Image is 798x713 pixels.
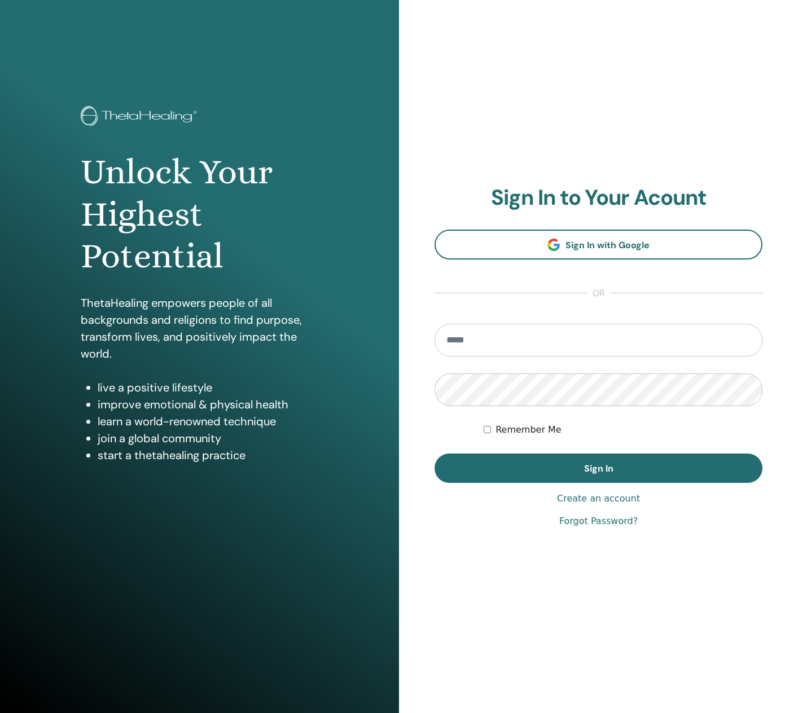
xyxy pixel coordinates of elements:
button: Sign In [435,454,762,483]
li: improve emotional & physical health [98,396,318,413]
span: Sign In [584,463,613,474]
a: Forgot Password? [559,514,638,528]
a: Create an account [557,492,640,505]
li: live a positive lifestyle [98,379,318,396]
label: Remember Me [496,423,562,437]
li: learn a world-renowned technique [98,413,318,430]
p: ThetaHealing empowers people of all backgrounds and religions to find purpose, transform lives, a... [81,294,318,362]
div: Keep me authenticated indefinitely or until I manually logout [484,423,762,437]
h1: Unlock Your Highest Potential [81,151,318,277]
li: start a thetahealing practice [98,447,318,464]
li: join a global community [98,430,318,447]
h2: Sign In to Your Acount [435,185,762,211]
span: or [587,287,611,300]
span: Sign In with Google [565,239,650,251]
a: Sign In with Google [435,230,762,259]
